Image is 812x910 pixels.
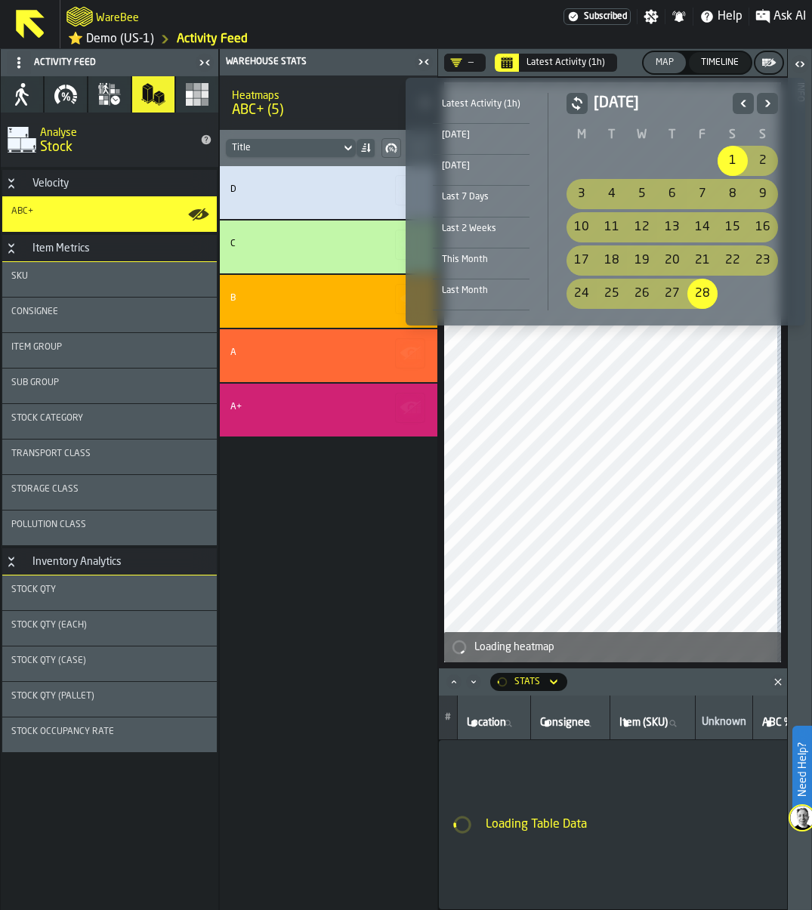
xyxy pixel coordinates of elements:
[567,279,597,309] div: 24
[627,212,657,242] div: 12
[657,279,687,309] div: Thursday, 27 February 2025 selected
[657,179,687,209] div: Thursday, 6 February 2025 selected
[433,158,529,174] div: [DATE]
[687,126,718,144] th: F
[748,146,778,176] div: Sunday, 2 February 2025 selected
[594,93,727,114] h2: [DATE]
[687,279,718,309] div: 28
[718,179,748,209] div: 8
[567,126,778,310] table: February 2025
[794,727,810,812] label: Need Help?
[433,127,529,143] div: [DATE]
[597,212,627,242] div: Tuesday, 11 February 2025 selected
[657,126,687,144] th: T
[433,282,529,299] div: Last Month
[748,146,778,176] div: 2
[627,245,657,276] div: Wednesday, 19 February 2025 selected
[433,96,529,113] div: Latest Activity (1h)
[748,126,778,144] th: S
[433,221,529,237] div: Last 2 Weeks
[748,245,778,276] div: 23
[718,212,748,242] div: Saturday, 15 February 2025 selected
[627,279,657,309] div: 26
[567,126,597,144] th: M
[748,179,778,209] div: 9
[627,245,657,276] div: 19
[627,126,657,144] th: W
[627,279,657,309] div: Wednesday, 26 February 2025 selected
[627,179,657,209] div: Wednesday, 5 February 2025 selected
[567,245,597,276] div: 17
[597,279,627,309] div: Tuesday, 25 February 2025 selected
[657,245,687,276] div: 20
[567,279,597,309] div: Monday, 24 February 2025 selected
[748,212,778,242] div: 16
[567,212,597,242] div: Monday, 10 February 2025 selected
[627,179,657,209] div: 5
[718,245,748,276] div: Saturday, 22 February 2025 selected
[687,245,718,276] div: Friday, 21 February 2025 selected
[597,126,627,144] th: T
[567,93,588,114] button: button-
[597,279,627,309] div: 25
[657,212,687,242] div: Thursday, 13 February 2025 selected
[567,179,597,209] div: 3
[597,212,627,242] div: 11
[718,179,748,209] div: Saturday, 8 February 2025 selected
[718,245,748,276] div: 22
[687,179,718,209] div: Friday, 7 February 2025 selected
[597,179,627,209] div: Tuesday, 4 February 2025 selected
[687,279,718,309] div: Friday, 28 February 2025 selected
[657,212,687,242] div: 13
[597,179,627,209] div: 4
[687,179,718,209] div: 7
[567,245,597,276] div: Monday, 17 February 2025 selected
[433,189,529,205] div: Last 7 Days
[748,212,778,242] div: Sunday, 16 February 2025 selected
[757,93,778,114] button: Next
[657,245,687,276] div: Thursday, 20 February 2025 selected
[748,245,778,276] div: Sunday, 23 February 2025 selected
[627,212,657,242] div: Wednesday, 12 February 2025 selected
[687,245,718,276] div: 21
[567,93,778,310] div: February 2025
[718,146,748,176] div: Saturday, 1 February 2025 selected
[718,146,748,176] div: 1
[718,126,748,144] th: S
[687,212,718,242] div: Friday, 14 February 2025 selected
[657,279,687,309] div: 27
[597,245,627,276] div: 18
[567,179,597,209] div: Monday, 3 February 2025 selected
[597,245,627,276] div: Tuesday, 18 February 2025 selected
[433,251,529,268] div: This Month
[567,212,597,242] div: 10
[657,179,687,209] div: 6
[418,90,793,313] div: Select date range Select date range
[748,179,778,209] div: Sunday, 9 February 2025 selected
[687,212,718,242] div: 14
[733,93,754,114] button: Previous
[718,212,748,242] div: 15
